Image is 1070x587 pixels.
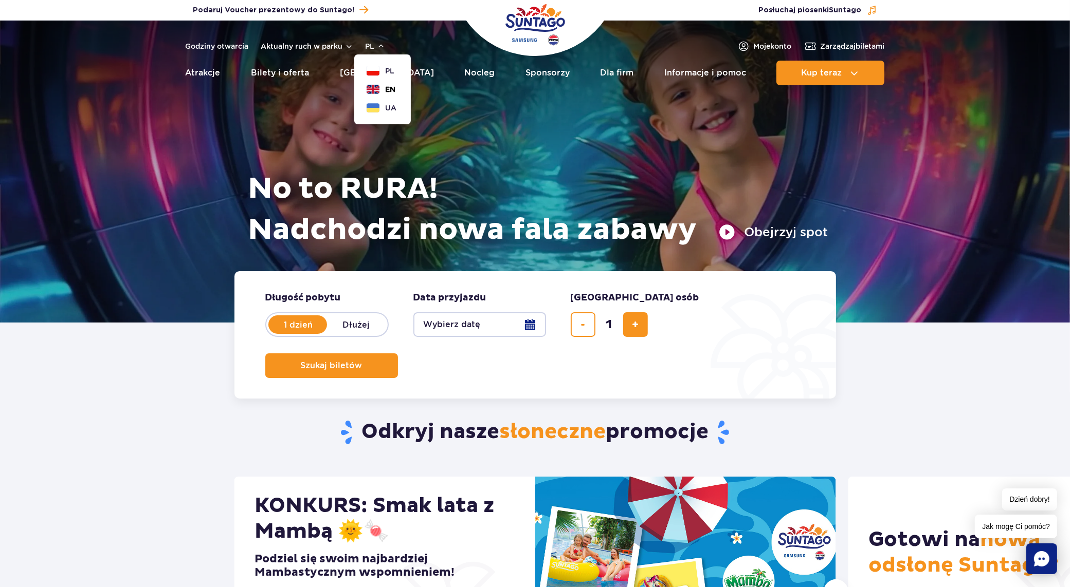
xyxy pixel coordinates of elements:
button: EN [367,84,396,94]
button: Obejrzyj spot [719,224,828,240]
a: Atrakcje [186,61,221,85]
a: Zarządzajbiletami [804,40,885,52]
button: usuń bilet [571,312,595,337]
span: Data przyjazdu [413,292,486,304]
a: Mojekonto [737,40,792,52]
span: Zarządzaj biletami [821,41,885,51]
button: Posłuchaj piosenkiSuntago [759,5,877,15]
div: Chat [1026,543,1057,574]
h3: Podziel się swoim najbardziej Mambastycznym wspomnieniem! [255,553,515,579]
h2: KONKURS: Smak lata z Mambą 🌞🍬 [255,493,515,544]
h1: No to RURA! Nadchodzi nowa fala zabawy [248,168,828,251]
button: dodaj bilet [623,312,648,337]
a: Podaruj Voucher prezentowy do Suntago! [193,3,369,17]
button: Kup teraz [776,61,884,85]
a: Dla firm [600,61,633,85]
a: Bilety i oferta [251,61,309,85]
button: pl [366,41,385,51]
a: Godziny otwarcia [186,41,249,51]
label: Dłużej [327,314,386,335]
span: PL [386,66,395,76]
a: Sponsorzy [525,61,570,85]
span: Szukaj biletów [301,361,362,370]
button: Szukaj biletów [265,353,398,378]
form: Planowanie wizyty w Park of Poland [234,271,836,399]
span: Jak mogę Ci pomóc? [975,515,1057,538]
span: Moje konto [754,41,792,51]
span: Kup teraz [801,68,842,78]
button: PL [367,66,395,76]
label: 1 dzień [269,314,328,335]
span: Podaruj Voucher prezentowy do Suntago! [193,5,355,15]
button: Aktualny ruch w parku [261,42,353,50]
input: liczba biletów [597,312,622,337]
span: nową odsłonę Suntago? [869,527,1059,578]
span: słoneczne [499,419,606,445]
button: Wybierz datę [413,312,546,337]
span: UA [386,103,397,113]
h2: Odkryj nasze promocje [234,419,836,446]
span: Posłuchaj piosenki [759,5,862,15]
dialog: Dialog wyboru języka [354,54,411,124]
button: UA [367,103,397,113]
a: Informacje i pomoc [664,61,746,85]
span: Dzień dobry! [1002,488,1057,510]
span: Suntago [829,7,862,14]
a: Nocleg [464,61,495,85]
span: Długość pobytu [265,292,341,304]
a: [GEOGRAPHIC_DATA] [340,61,434,85]
span: EN [386,84,396,94]
span: [GEOGRAPHIC_DATA] osób [571,292,699,304]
